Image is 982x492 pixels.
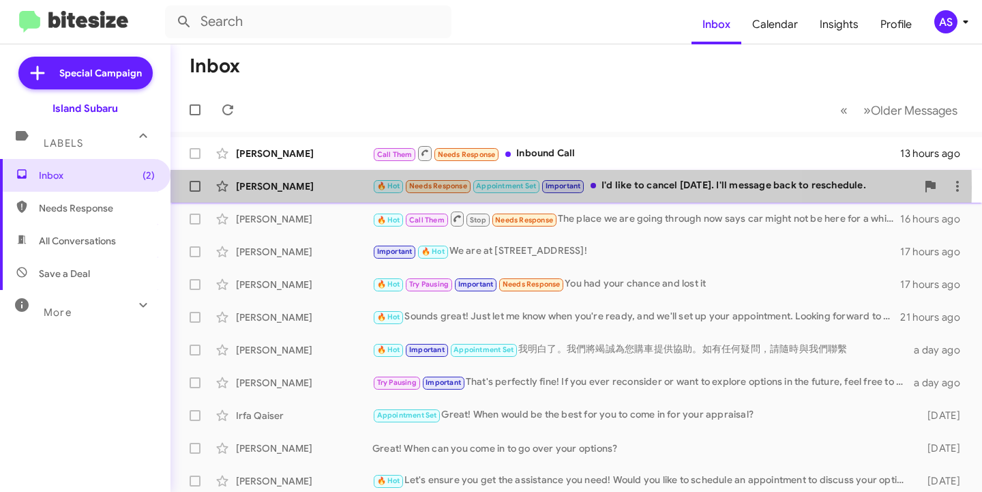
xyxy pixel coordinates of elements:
[377,216,400,225] span: 🔥 Hot
[377,150,413,159] span: Call Them
[421,247,445,256] span: 🔥 Hot
[236,245,372,259] div: [PERSON_NAME]
[377,345,400,354] span: 🔥 Hot
[900,278,971,291] div: 17 hours ago
[912,343,971,357] div: a day ago
[409,280,449,289] span: Try Pausing
[900,245,971,259] div: 17 hours ago
[236,278,372,291] div: [PERSON_NAME]
[236,376,372,390] div: [PERSON_NAME]
[438,150,496,159] span: Needs Response
[453,345,514,354] span: Appointment Set
[377,378,417,387] span: Try Pausing
[236,310,372,324] div: [PERSON_NAME]
[53,102,118,115] div: Island Subaru
[377,182,400,190] span: 🔥 Hot
[900,212,971,226] div: 16 hours ago
[59,66,142,80] span: Special Campaign
[923,10,967,33] button: AS
[934,10,957,33] div: AS
[44,137,83,149] span: Labels
[503,280,561,289] span: Needs Response
[236,212,372,226] div: [PERSON_NAME]
[809,5,869,44] a: Insights
[372,309,900,325] div: Sounds great! Just let me know when you're ready, and we'll set up your appointment. Looking forw...
[409,182,467,190] span: Needs Response
[426,378,461,387] span: Important
[372,210,900,227] div: The place we are going through now says car might not be here for a while
[832,96,856,124] button: Previous
[900,310,971,324] div: 21 hours ago
[372,178,917,194] div: I'd like to cancel [DATE]. I'll message back to reschedule.
[409,345,445,354] span: Important
[409,216,445,225] span: Call Them
[377,411,437,420] span: Appointment Set
[377,313,400,321] span: 🔥 Hot
[871,103,957,118] span: Older Messages
[372,276,900,292] div: You had your chance and lost it
[39,169,155,182] span: Inbox
[458,280,494,289] span: Important
[840,102,848,119] span: «
[372,145,900,162] div: Inbound Call
[912,474,971,488] div: [DATE]
[377,280,400,289] span: 🔥 Hot
[44,306,72,319] span: More
[143,169,155,182] span: (2)
[372,473,912,489] div: Let's ensure you get the assistance you need! Would you like to schedule an appointment to discus...
[546,182,581,190] span: Important
[912,442,971,455] div: [DATE]
[741,5,809,44] a: Calendar
[900,147,971,160] div: 13 hours ago
[691,5,741,44] a: Inbox
[372,375,912,390] div: That's perfectly fine! If you ever reconsider or want to explore options in the future, feel free...
[372,442,912,455] div: Great! When can you come in to go over your options?
[912,376,971,390] div: a day ago
[377,247,413,256] span: Important
[18,57,153,89] a: Special Campaign
[372,244,900,259] div: We are at [STREET_ADDRESS]!
[912,409,971,422] div: [DATE]
[833,96,966,124] nav: Page navigation example
[476,182,536,190] span: Appointment Set
[39,234,116,248] span: All Conversations
[165,5,451,38] input: Search
[869,5,923,44] a: Profile
[236,343,372,357] div: [PERSON_NAME]
[39,267,90,280] span: Save a Deal
[855,96,966,124] button: Next
[236,474,372,488] div: [PERSON_NAME]
[863,102,871,119] span: »
[495,216,553,225] span: Needs Response
[470,216,486,225] span: Stop
[236,442,372,455] div: [PERSON_NAME]
[372,407,912,423] div: Great! When would be the best for you to come in for your appraisal?
[377,476,400,485] span: 🔥 Hot
[236,409,372,422] div: Irfa Qaiser
[236,179,372,193] div: [PERSON_NAME]
[39,201,155,215] span: Needs Response
[236,147,372,160] div: [PERSON_NAME]
[372,342,912,358] div: 我明白了。我們將竭誠為您購車提供協助。如有任何疑問，請隨時與我們聯繫
[190,55,240,77] h1: Inbox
